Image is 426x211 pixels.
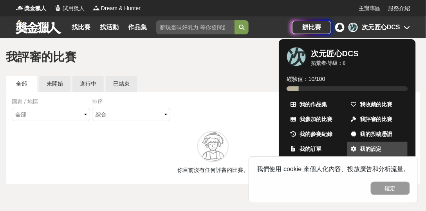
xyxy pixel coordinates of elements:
[257,166,410,172] span: 我們使用 cookie 來個人化內容、投放廣告和分析流量。
[287,127,347,141] a: 我的參賽紀錄
[360,100,393,109] span: 我收藏的比賽
[360,115,393,123] span: 我評審的比賽
[311,49,359,58] div: 次元匠心DCS
[328,59,346,67] div: 等級： 0
[300,100,327,109] span: 我的作品集
[347,127,408,141] a: 我的投稿憑證
[287,47,306,66] div: 次
[300,130,332,138] span: 我的參賽紀錄
[360,145,382,153] span: 我的設定
[371,182,410,195] button: 確定
[300,115,332,123] span: 我參加的比賽
[287,112,347,126] a: 我參加的比賽
[347,142,408,156] a: 我的設定
[326,59,328,67] span: ·
[311,59,326,67] div: 拓荒者
[287,142,347,156] a: 我的訂單
[360,130,393,138] span: 我的投稿憑證
[292,21,331,34] a: 辦比賽
[347,97,408,111] a: 我收藏的比賽
[347,112,408,126] a: 我評審的比賽
[300,145,321,153] span: 我的訂單
[287,75,325,83] span: 經驗值： 10 / 100
[287,97,347,111] a: 我的作品集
